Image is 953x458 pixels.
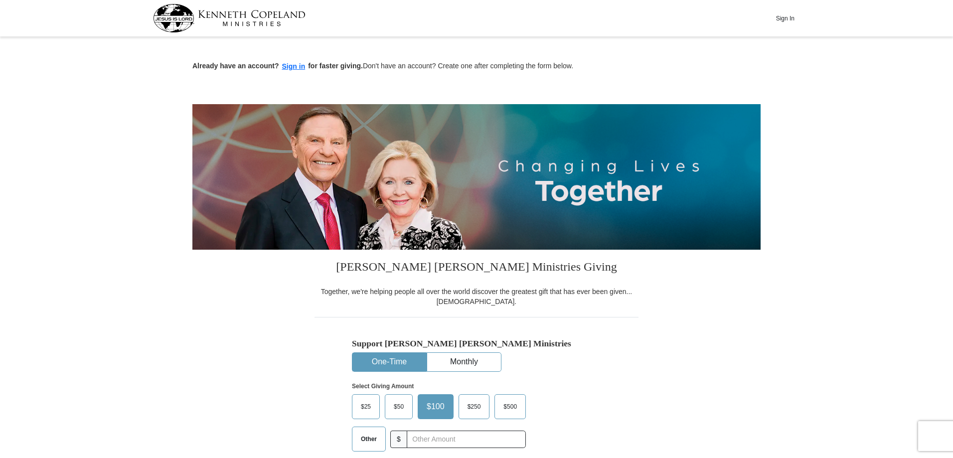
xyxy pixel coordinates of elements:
h3: [PERSON_NAME] [PERSON_NAME] Ministries Giving [315,250,638,287]
input: Other Amount [407,431,526,448]
strong: Already have an account? for faster giving. [192,62,363,70]
button: One-Time [352,353,426,371]
div: Together, we're helping people all over the world discover the greatest gift that has ever been g... [315,287,638,306]
span: $25 [356,399,376,414]
button: Sign in [279,61,309,72]
p: Don't have an account? Create one after completing the form below. [192,61,761,72]
span: Other [356,432,382,447]
button: Sign In [770,10,800,26]
h5: Support [PERSON_NAME] [PERSON_NAME] Ministries [352,338,601,349]
img: kcm-header-logo.svg [153,4,306,32]
span: $250 [463,399,486,414]
strong: Select Giving Amount [352,383,414,390]
span: $500 [498,399,522,414]
span: $100 [422,399,450,414]
span: $ [390,431,407,448]
span: $50 [389,399,409,414]
button: Monthly [427,353,501,371]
